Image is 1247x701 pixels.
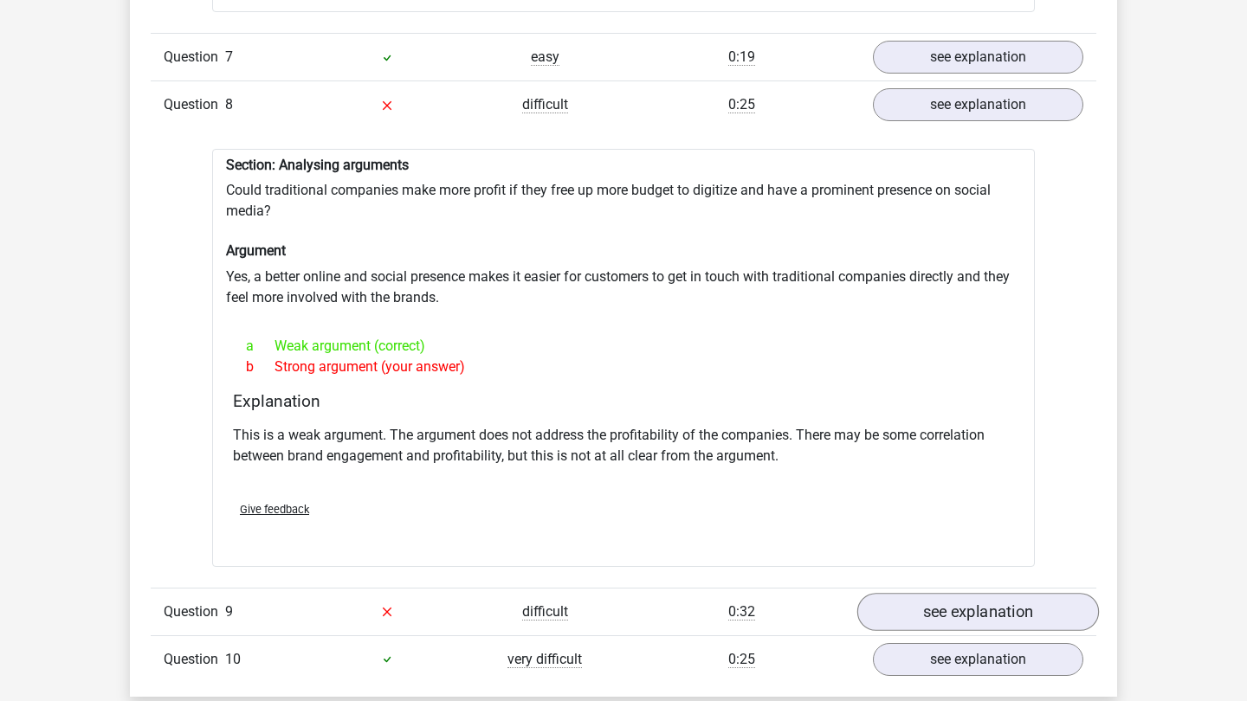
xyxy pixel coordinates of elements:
[164,601,225,622] span: Question
[233,357,1014,377] div: Strong argument (your answer)
[225,48,233,65] span: 7
[522,96,568,113] span: difficult
[522,603,568,621] span: difficult
[873,88,1083,121] a: see explanation
[226,157,1021,173] h6: Section: Analysing arguments
[225,651,241,667] span: 10
[873,643,1083,676] a: see explanation
[233,391,1014,411] h4: Explanation
[212,149,1035,567] div: Could traditional companies make more profit if they free up more budget to digitize and have a p...
[233,336,1014,357] div: Weak argument (correct)
[226,242,1021,259] h6: Argument
[225,603,233,620] span: 9
[233,425,1014,466] p: This is a weak argument. The argument does not address the profitability of the companies. There ...
[164,47,225,68] span: Question
[507,651,582,668] span: very difficult
[225,96,233,113] span: 8
[857,593,1099,631] a: see explanation
[728,651,755,668] span: 0:25
[873,41,1083,74] a: see explanation
[164,94,225,115] span: Question
[728,96,755,113] span: 0:25
[531,48,559,66] span: easy
[240,503,309,516] span: Give feedback
[164,649,225,670] span: Question
[728,603,755,621] span: 0:32
[246,336,275,357] span: a
[246,357,275,377] span: b
[728,48,755,66] span: 0:19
